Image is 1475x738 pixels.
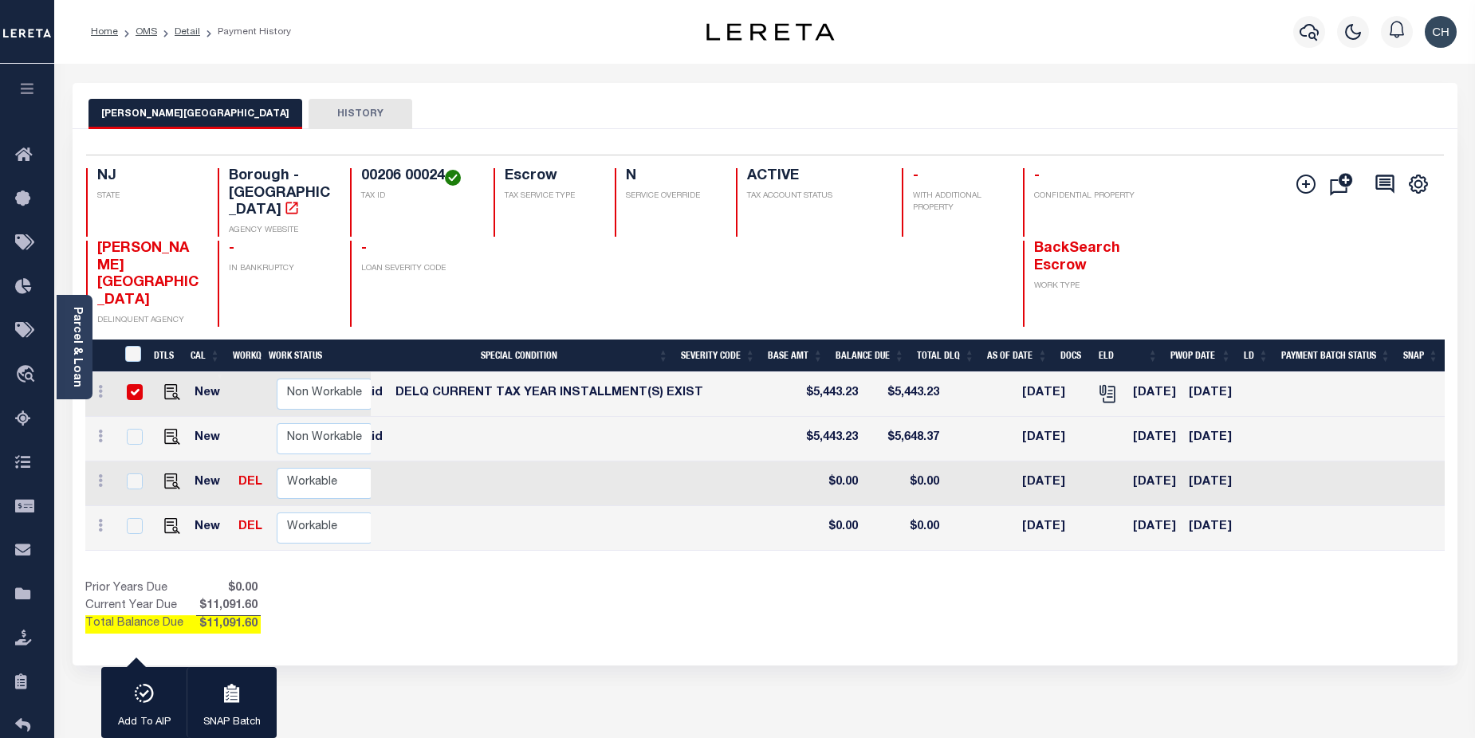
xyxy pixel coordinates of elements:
[188,372,232,417] td: New
[913,190,1004,214] p: WITH ADDITIONAL PROPERTY
[626,190,717,202] p: SERVICE OVERRIDE
[309,99,412,129] button: HISTORY
[864,372,946,417] td: $5,443.23
[1054,340,1092,372] th: Docs
[136,27,157,37] a: OMS
[229,263,331,275] p: IN BANKRUPTCY
[1016,461,1088,506] td: [DATE]
[238,477,262,488] a: DEL
[196,598,261,615] span: $11,091.60
[196,580,261,598] span: $0.00
[1182,372,1254,417] td: [DATE]
[118,715,171,731] p: Add To AIP
[864,417,946,461] td: $5,648.37
[761,340,829,372] th: Base Amt: activate to sort column ascending
[1034,169,1040,183] span: -
[97,315,199,327] p: DELINQUENT AGENCY
[1164,340,1237,372] th: PWOP Date: activate to sort column ascending
[796,506,864,551] td: $0.00
[1016,506,1088,551] td: [DATE]
[15,365,41,386] i: travel_explore
[1397,340,1445,372] th: SNAP: activate to sort column ascending
[200,25,291,39] li: Payment History
[1127,417,1182,461] td: [DATE]
[361,168,474,186] h4: 00206 00024
[116,340,148,372] th: &nbsp;
[505,168,596,186] h4: Escrow
[1092,340,1165,372] th: ELD: activate to sort column ascending
[88,99,302,129] button: [PERSON_NAME][GEOGRAPHIC_DATA]
[229,241,234,256] span: -
[796,372,864,417] td: $5,443.23
[85,615,196,633] td: Total Balance Due
[361,190,474,202] p: TAX ID
[1425,16,1457,48] img: svg+xml;base64,PHN2ZyB4bWxucz0iaHR0cDovL3d3dy53My5vcmcvMjAwMC9zdmciIHBvaW50ZXItZXZlbnRzPSJub25lIi...
[1127,506,1182,551] td: [DATE]
[1127,461,1182,506] td: [DATE]
[188,506,232,551] td: New
[238,521,262,532] a: DEL
[829,340,911,372] th: Balance Due: activate to sort column ascending
[229,225,331,237] p: AGENCY WEBSITE
[796,417,864,461] td: $5,443.23
[85,340,116,372] th: &nbsp;&nbsp;&nbsp;&nbsp;&nbsp;&nbsp;&nbsp;&nbsp;&nbsp;&nbsp;
[1034,281,1136,292] p: WORK TYPE
[97,168,199,186] h4: NJ
[395,387,703,398] span: DELQ CURRENT TAX YEAR INSTALLMENT(S) EXIST
[196,616,261,634] span: $11,091.60
[747,168,883,186] h4: ACTIVE
[377,340,675,372] th: Special Condition: activate to sort column ascending
[1016,417,1088,461] td: [DATE]
[864,506,946,551] td: $0.00
[1016,372,1088,417] td: [DATE]
[188,417,232,461] td: New
[864,461,946,506] td: $0.00
[911,340,981,372] th: Total DLQ: activate to sort column ascending
[505,190,596,202] p: TAX SERVICE TYPE
[188,461,232,506] td: New
[71,307,82,387] a: Parcel & Loan
[85,598,196,615] td: Current Year Due
[361,263,474,275] p: LOAN SEVERITY CODE
[913,169,918,183] span: -
[1182,506,1254,551] td: [DATE]
[91,27,118,37] a: Home
[226,340,262,372] th: WorkQ
[706,23,834,41] img: logo-dark.svg
[262,340,371,372] th: Work Status
[1034,241,1120,273] span: BackSearch Escrow
[1275,340,1397,372] th: Payment Batch Status: activate to sort column ascending
[1182,461,1254,506] td: [DATE]
[97,241,199,308] span: [PERSON_NAME][GEOGRAPHIC_DATA]
[361,241,367,256] span: -
[184,340,226,372] th: CAL: activate to sort column ascending
[97,190,199,202] p: STATE
[747,190,883,202] p: TAX ACCOUNT STATUS
[1034,190,1136,202] p: CONFIDENTIAL PROPERTY
[796,461,864,506] td: $0.00
[1237,340,1275,372] th: LD: activate to sort column ascending
[1182,417,1254,461] td: [DATE]
[147,340,184,372] th: DTLS
[229,168,331,220] h4: Borough - [GEOGRAPHIC_DATA]
[203,715,261,731] p: SNAP Batch
[1127,372,1182,417] td: [DATE]
[675,340,761,372] th: Severity Code: activate to sort column ascending
[981,340,1054,372] th: As of Date: activate to sort column ascending
[85,580,196,598] td: Prior Years Due
[626,168,717,186] h4: N
[175,27,200,37] a: Detail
